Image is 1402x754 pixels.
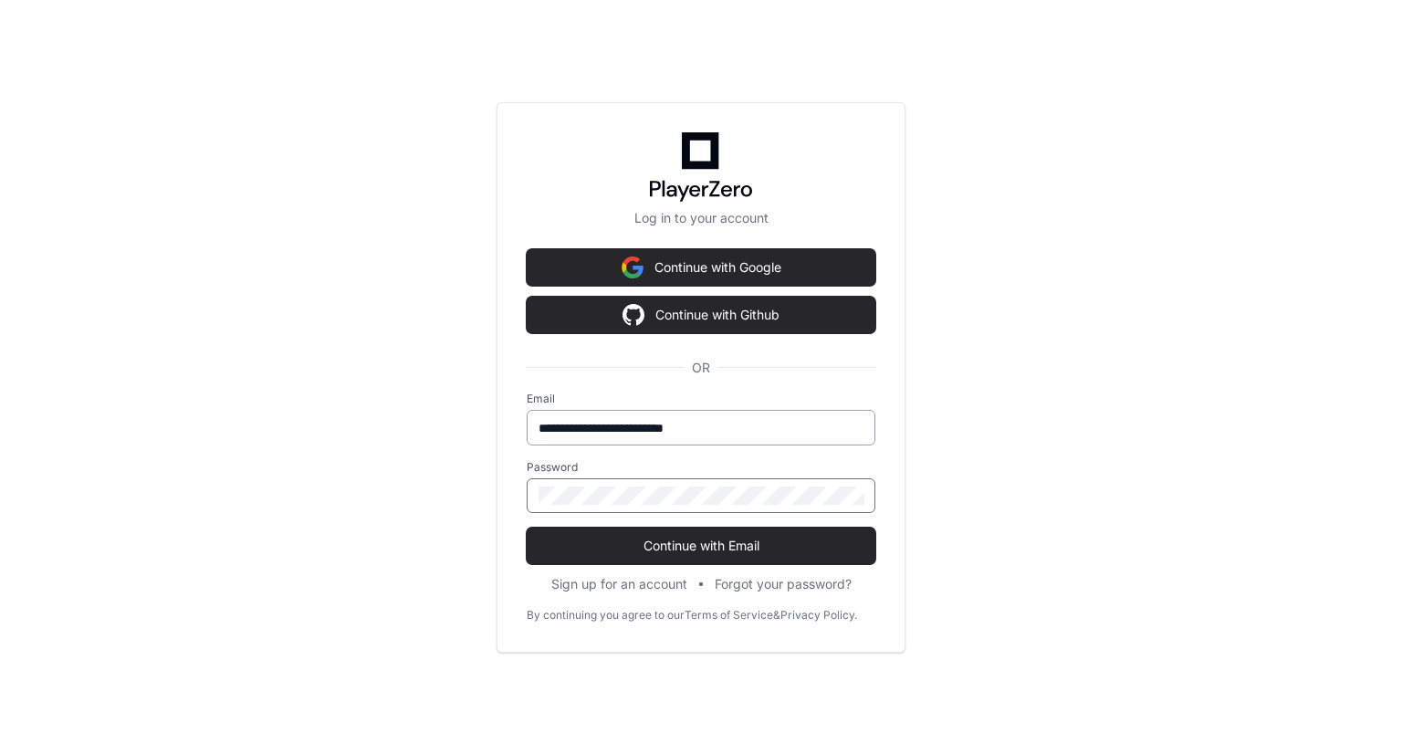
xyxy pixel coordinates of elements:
[685,608,773,623] a: Terms of Service
[527,297,875,333] button: Continue with Github
[773,608,780,623] div: &
[527,249,875,286] button: Continue with Google
[527,392,875,406] label: Email
[527,460,875,475] label: Password
[623,297,644,333] img: Sign in with google
[527,528,875,564] button: Continue with Email
[527,537,875,555] span: Continue with Email
[622,249,643,286] img: Sign in with google
[780,608,857,623] a: Privacy Policy.
[527,608,685,623] div: By continuing you agree to our
[685,359,717,377] span: OR
[551,575,687,593] button: Sign up for an account
[527,209,875,227] p: Log in to your account
[715,575,852,593] button: Forgot your password?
